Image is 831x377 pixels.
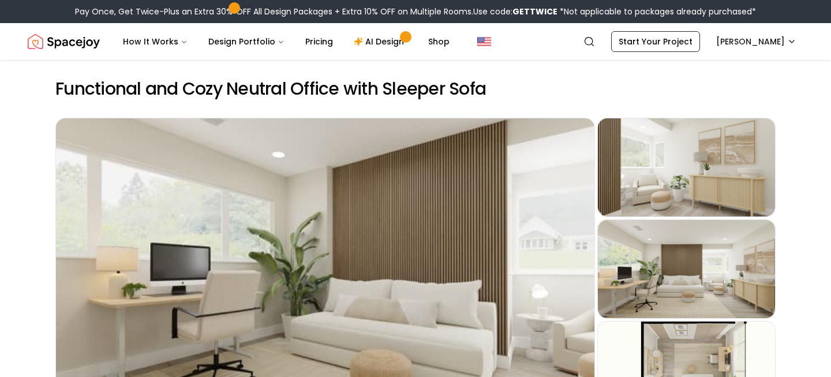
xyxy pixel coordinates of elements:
img: United States [477,35,491,48]
button: Design Portfolio [199,30,294,53]
img: Spacejoy Logo [28,30,100,53]
a: Pricing [296,30,342,53]
b: GETTWICE [512,6,557,17]
a: AI Design [345,30,417,53]
div: Pay Once, Get Twice-Plus an Extra 30% OFF All Design Packages + Extra 10% OFF on Multiple Rooms. [75,6,756,17]
span: Use code: [473,6,557,17]
nav: Global [28,23,803,60]
h2: Functional and Cozy Neutral Office with Sleeper Sofa [55,79,776,99]
a: Shop [419,30,459,53]
nav: Main [114,30,459,53]
a: Spacejoy [28,30,100,53]
button: How It Works [114,30,197,53]
a: Start Your Project [611,31,700,52]
button: [PERSON_NAME] [709,31,803,52]
span: *Not applicable to packages already purchased* [557,6,756,17]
